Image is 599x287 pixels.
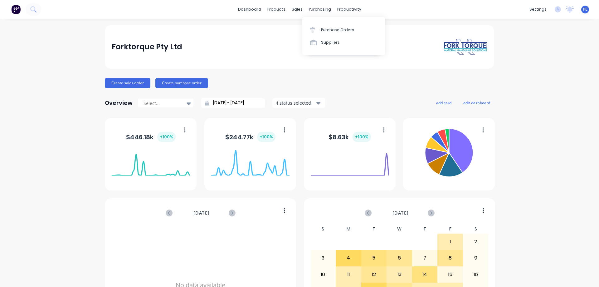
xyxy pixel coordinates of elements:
[329,132,371,142] div: $ 8.63k
[105,78,150,88] button: Create sales order
[302,36,385,49] a: Suppliers
[432,99,455,107] button: add card
[334,5,364,14] div: productivity
[362,250,387,266] div: 5
[437,225,463,234] div: F
[310,225,336,234] div: S
[463,225,489,234] div: S
[362,267,387,282] div: 12
[276,100,315,106] div: 4 status selected
[336,250,361,266] div: 4
[311,250,336,266] div: 3
[438,267,463,282] div: 15
[193,210,210,216] span: [DATE]
[289,5,306,14] div: sales
[353,132,371,142] div: + 100 %
[321,27,354,33] div: Purchase Orders
[438,250,463,266] div: 8
[412,225,438,234] div: T
[387,250,412,266] div: 6
[463,234,488,250] div: 2
[526,5,550,14] div: settings
[583,7,587,12] span: PL
[438,234,463,250] div: 1
[321,40,340,45] div: Suppliers
[361,225,387,234] div: T
[105,97,133,109] div: Overview
[392,210,409,216] span: [DATE]
[11,5,21,14] img: Factory
[412,250,437,266] div: 7
[412,267,437,282] div: 14
[112,41,182,53] div: Forktorque Pty Ltd
[306,5,334,14] div: purchasing
[155,78,208,88] button: Create purchase order
[387,267,412,282] div: 13
[444,38,487,56] img: Forktorque Pty Ltd
[235,5,264,14] a: dashboard
[336,225,361,234] div: M
[302,23,385,36] a: Purchase Orders
[463,267,488,282] div: 16
[272,98,325,108] button: 4 status selected
[157,132,176,142] div: + 100 %
[336,267,361,282] div: 11
[387,225,412,234] div: W
[126,132,176,142] div: $ 446.18k
[257,132,275,142] div: + 100 %
[264,5,289,14] div: products
[459,99,494,107] button: edit dashboard
[225,132,275,142] div: $ 244.77k
[463,250,488,266] div: 9
[311,267,336,282] div: 10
